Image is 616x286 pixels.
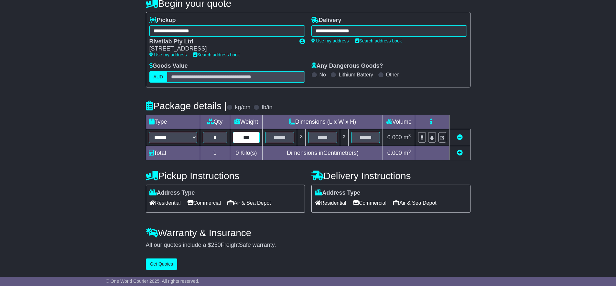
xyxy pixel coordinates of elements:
[149,52,187,57] a: Use my address
[319,72,326,78] label: No
[355,38,402,43] a: Search address book
[387,134,402,141] span: 0.000
[457,134,463,141] a: Remove this item
[106,279,200,284] span: © One World Courier 2025. All rights reserved.
[230,146,263,160] td: Kilo(s)
[227,198,271,208] span: Air & Sea Depot
[408,149,411,154] sup: 3
[353,198,386,208] span: Commercial
[393,198,437,208] span: Air & Sea Depot
[149,45,293,52] div: [STREET_ADDRESS]
[230,115,263,129] td: Weight
[404,150,411,156] span: m
[149,38,293,45] div: Rivetlab Pty Ltd
[211,242,221,248] span: 250
[200,146,230,160] td: 1
[263,115,383,129] td: Dimensions (L x W x H)
[146,227,470,238] h4: Warranty & Insurance
[235,150,239,156] span: 0
[200,115,230,129] td: Qty
[339,72,373,78] label: Lithium Battery
[404,134,411,141] span: m
[311,63,383,70] label: Any Dangerous Goods?
[457,150,463,156] a: Add new item
[193,52,240,57] a: Search address book
[187,198,221,208] span: Commercial
[146,100,227,111] h4: Package details |
[311,38,349,43] a: Use my address
[263,146,383,160] td: Dimensions in Centimetre(s)
[149,71,168,83] label: AUD
[311,17,341,24] label: Delivery
[235,104,250,111] label: kg/cm
[149,198,181,208] span: Residential
[315,198,346,208] span: Residential
[340,129,348,146] td: x
[311,170,470,181] h4: Delivery Instructions
[146,242,470,249] div: All our quotes include a $ FreightSafe warranty.
[262,104,272,111] label: lb/in
[297,129,306,146] td: x
[146,258,178,270] button: Get Quotes
[146,115,200,129] td: Type
[149,63,188,70] label: Goods Value
[387,150,402,156] span: 0.000
[149,17,176,24] label: Pickup
[408,133,411,138] sup: 3
[146,170,305,181] h4: Pickup Instructions
[149,189,195,197] label: Address Type
[386,72,399,78] label: Other
[315,189,361,197] label: Address Type
[146,146,200,160] td: Total
[383,115,415,129] td: Volume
